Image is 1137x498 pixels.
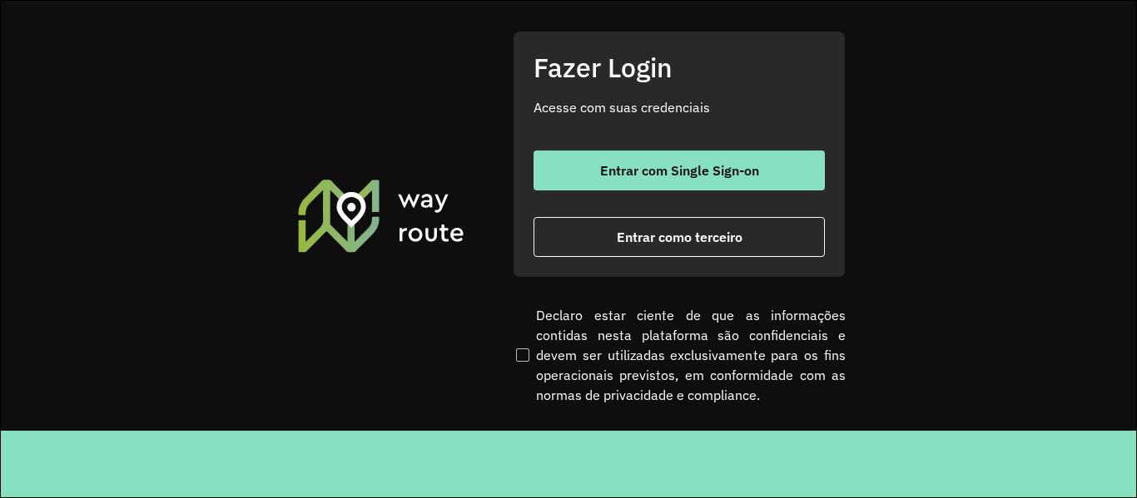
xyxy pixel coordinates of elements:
span: Entrar como terceiro [617,230,742,244]
span: Entrar com Single Sign-on [600,164,759,177]
label: Declaro estar ciente de que as informações contidas nesta plataforma são confidenciais e devem se... [513,305,846,405]
img: Roteirizador AmbevTech [295,177,467,254]
h2: Fazer Login [534,52,825,83]
p: Acesse com suas credenciais [534,97,825,117]
button: button [534,217,825,257]
button: button [534,150,825,190]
